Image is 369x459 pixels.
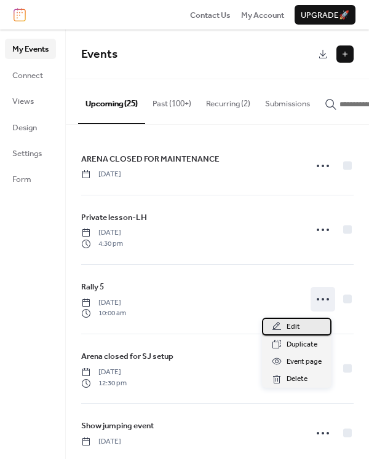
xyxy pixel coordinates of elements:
button: Recurring (2) [199,79,258,122]
span: 12:30 pm [81,378,127,389]
span: Settings [12,147,42,160]
a: ARENA CLOSED FOR MAINTENANCE [81,152,220,166]
span: 10:00 am [81,308,126,319]
a: Views [5,91,56,111]
span: [DATE] [81,436,121,447]
a: My Account [241,9,284,21]
button: Upcoming (25) [78,79,145,124]
span: Views [12,95,34,108]
span: My Events [12,43,49,55]
span: Form [12,173,31,186]
a: Rally 5 [81,280,104,294]
a: Arena closed for SJ setup [81,350,173,363]
button: Submissions [258,79,317,122]
a: Connect [5,65,56,85]
span: Upgrade 🚀 [301,9,349,22]
span: Events [81,43,117,66]
span: [DATE] [81,367,127,378]
span: [DATE] [81,169,121,180]
span: Edit [287,321,300,333]
span: 4:30 pm [81,238,123,249]
button: Past (100+) [145,79,199,122]
a: Form [5,169,56,189]
span: Show jumping event [81,420,154,432]
a: Private lesson-LH [81,211,147,224]
button: Upgrade🚀 [295,5,355,25]
a: Show jumping event [81,419,154,433]
span: Design [12,122,37,134]
span: Connect [12,69,43,82]
span: My Account [241,9,284,22]
span: [DATE] [81,227,123,238]
span: Event page [287,356,322,368]
a: Settings [5,143,56,163]
span: [DATE] [81,297,126,308]
a: My Events [5,39,56,58]
span: Duplicate [287,339,317,351]
span: Contact Us [190,9,231,22]
span: Rally 5 [81,281,104,293]
span: Delete [287,373,307,385]
img: logo [14,8,26,22]
span: ARENA CLOSED FOR MAINTENANCE [81,153,220,165]
a: Design [5,117,56,137]
a: Contact Us [190,9,231,21]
